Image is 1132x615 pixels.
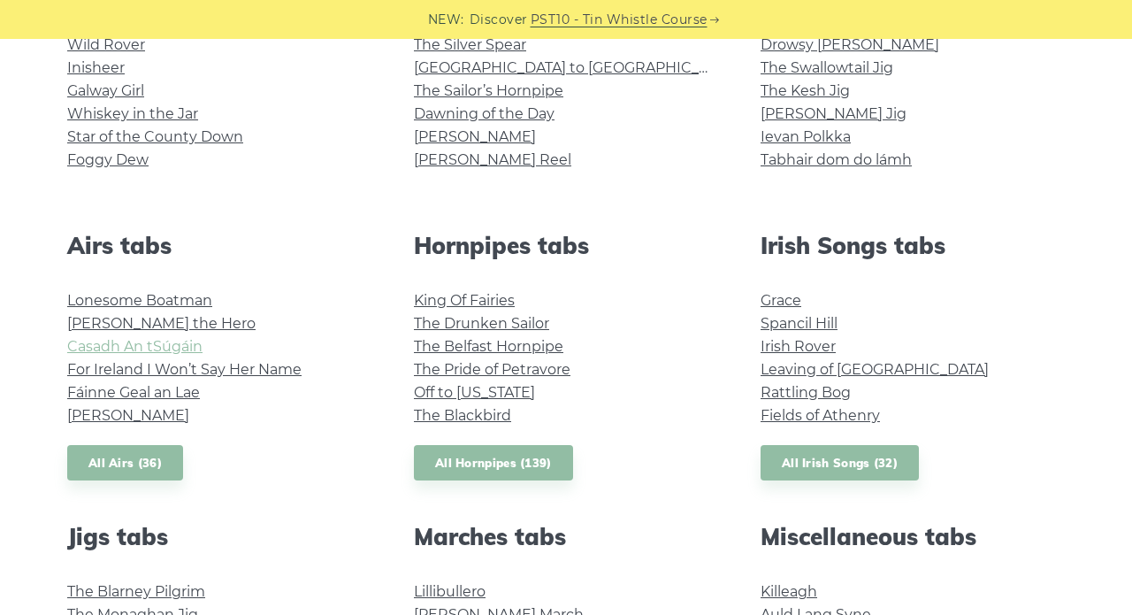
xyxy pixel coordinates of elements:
h2: Marches tabs [414,523,718,550]
a: Casadh An tSúgáin [67,338,203,355]
a: [PERSON_NAME] Reel [414,151,571,168]
a: Ievan Polkka [761,128,851,145]
a: Fáinne Geal an Lae [67,384,200,401]
a: [PERSON_NAME] [67,407,189,424]
a: Lonesome Boatman [67,292,212,309]
span: NEW: [428,10,464,30]
span: Discover [470,10,528,30]
a: The Blarney Pilgrim [67,583,205,600]
a: Grace [761,292,801,309]
a: Tabhair dom do lámh [761,151,912,168]
a: The Blackbird [414,407,511,424]
a: Leaving of [GEOGRAPHIC_DATA] [761,361,989,378]
a: The Silver Spear [414,36,526,53]
a: [GEOGRAPHIC_DATA] to [GEOGRAPHIC_DATA] [414,59,740,76]
a: Star of the County Down [67,128,243,145]
a: [PERSON_NAME] [414,128,536,145]
a: The Pride of Petravore [414,361,570,378]
a: Rattling Bog [761,384,851,401]
h2: Miscellaneous tabs [761,523,1065,550]
a: Foggy Dew [67,151,149,168]
a: Irish Rover [761,338,836,355]
h2: Airs tabs [67,232,371,259]
a: Dawning of the Day [414,105,555,122]
a: The Kesh Jig [761,82,850,99]
a: Inisheer [67,59,125,76]
a: The Belfast Hornpipe [414,338,563,355]
a: PST10 - Tin Whistle Course [531,10,707,30]
a: Lillibullero [414,583,486,600]
a: All Irish Songs (32) [761,445,919,481]
h2: Jigs tabs [67,523,371,550]
a: Drowsy [PERSON_NAME] [761,36,939,53]
a: Whiskey in the Jar [67,105,198,122]
a: All Airs (36) [67,445,183,481]
a: Off to [US_STATE] [414,384,535,401]
a: Wild Rover [67,36,145,53]
a: The Drunken Sailor [414,315,549,332]
a: Galway Girl [67,82,144,99]
a: For Ireland I Won’t Say Her Name [67,361,302,378]
h2: Irish Songs tabs [761,232,1065,259]
a: Fields of Athenry [761,407,880,424]
h2: Hornpipes tabs [414,232,718,259]
a: All Hornpipes (139) [414,445,573,481]
a: Spancil Hill [761,315,838,332]
a: King Of Fairies [414,292,515,309]
a: The Swallowtail Jig [761,59,893,76]
a: Killeagh [761,583,817,600]
a: [PERSON_NAME] the Hero [67,315,256,332]
a: The Sailor’s Hornpipe [414,82,563,99]
a: [PERSON_NAME] Jig [761,105,906,122]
